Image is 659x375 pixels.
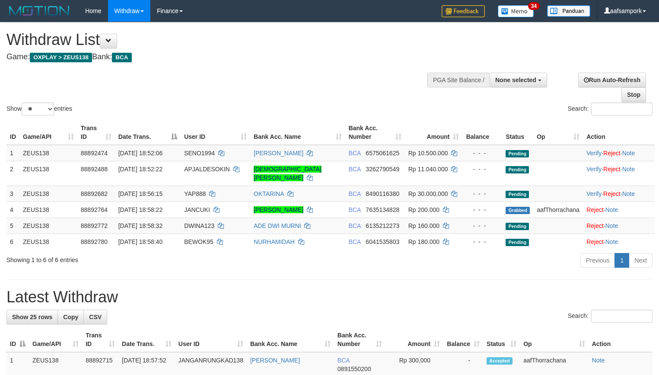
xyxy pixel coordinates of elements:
[495,77,536,83] span: None selected
[622,190,635,197] a: Note
[349,238,361,245] span: BCA
[583,202,655,218] td: ·
[254,190,284,197] a: OKTARINA
[250,120,345,145] th: Bank Acc. Name: activate to sort column ascending
[578,73,646,87] a: Run Auto-Refresh
[254,238,295,245] a: NURHAMIDAH
[568,310,653,323] label: Search:
[30,53,92,62] span: OXPLAY > ZEUS138
[408,222,439,229] span: Rp 160.000
[29,327,82,352] th: Game/API: activate to sort column ascending
[349,166,361,173] span: BCA
[184,150,215,157] span: SENO1994
[19,202,77,218] td: ZEUS138
[605,222,618,229] a: Note
[443,327,483,352] th: Balance: activate to sort column ascending
[547,5,590,17] img: panduan.png
[184,166,230,173] span: APJALDESOKIN
[81,190,108,197] span: 88892682
[408,166,448,173] span: Rp 11.040.000
[184,190,206,197] span: YAP888
[506,207,530,214] span: Grabbed
[490,73,547,87] button: None selected
[254,166,322,181] a: [DEMOGRAPHIC_DATA][PERSON_NAME]
[366,206,399,213] span: Copy 7635134828 to clipboard
[506,239,529,246] span: Pending
[349,206,361,213] span: BCA
[115,120,181,145] th: Date Trans.: activate to sort column descending
[466,189,499,198] div: - - -
[22,103,54,115] select: Showentries
[175,327,247,352] th: User ID: activate to sort column ascending
[586,166,602,173] a: Verify
[81,150,108,157] span: 88892474
[254,150,303,157] a: [PERSON_NAME]
[528,2,540,10] span: 34
[408,190,448,197] span: Rp 30.000.000
[57,310,84,324] a: Copy
[586,190,602,197] a: Verify
[19,234,77,250] td: ZEUS138
[6,103,72,115] label: Show entries
[586,222,604,229] a: Reject
[462,120,502,145] th: Balance
[366,222,399,229] span: Copy 6135212273 to clipboard
[498,5,534,17] img: Button%20Memo.svg
[81,206,108,213] span: 88892764
[6,252,268,264] div: Showing 1 to 6 of 6 entries
[533,202,583,218] td: aafThorrachana
[6,161,19,186] td: 2
[89,314,102,321] span: CSV
[583,145,655,161] td: · ·
[19,120,77,145] th: Game/API: activate to sort column ascending
[6,120,19,145] th: ID
[112,53,131,62] span: BCA
[181,120,250,145] th: User ID: activate to sort column ascending
[118,327,175,352] th: Date Trans.: activate to sort column ascending
[184,238,213,245] span: BEWOK95
[184,222,214,229] span: DWINA123
[605,206,618,213] a: Note
[366,238,399,245] span: Copy 6041535803 to clipboard
[466,205,499,214] div: - - -
[349,190,361,197] span: BCA
[77,120,115,145] th: Trans ID: activate to sort column ascending
[580,253,615,268] a: Previous
[591,310,653,323] input: Search:
[583,161,655,186] td: · ·
[118,206,162,213] span: [DATE] 18:58:22
[345,120,405,145] th: Bank Acc. Number: activate to sort column ascending
[349,150,361,157] span: BCA
[483,327,520,352] th: Status: activate to sort column ascending
[19,218,77,234] td: ZEUS138
[466,237,499,246] div: - - -
[591,103,653,115] input: Search:
[337,357,350,364] span: BCA
[81,166,108,173] span: 88892488
[408,206,439,213] span: Rp 200.000
[502,120,533,145] th: Status
[506,150,529,157] span: Pending
[337,365,371,372] span: Copy 0891550200 to clipboard
[83,310,107,324] a: CSV
[466,149,499,157] div: - - -
[506,223,529,230] span: Pending
[12,314,52,321] span: Show 25 rows
[506,166,529,173] span: Pending
[6,234,19,250] td: 6
[118,222,162,229] span: [DATE] 18:58:32
[603,150,621,157] a: Reject
[408,238,439,245] span: Rp 180.000
[247,327,334,352] th: Bank Acc. Name: activate to sort column ascending
[250,357,300,364] a: [PERSON_NAME]
[592,357,605,364] a: Note
[6,218,19,234] td: 5
[184,206,210,213] span: JANCUKI
[118,166,162,173] span: [DATE] 18:52:22
[349,222,361,229] span: BCA
[603,166,621,173] a: Reject
[568,103,653,115] label: Search:
[622,150,635,157] a: Note
[6,186,19,202] td: 3
[81,222,108,229] span: 88892772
